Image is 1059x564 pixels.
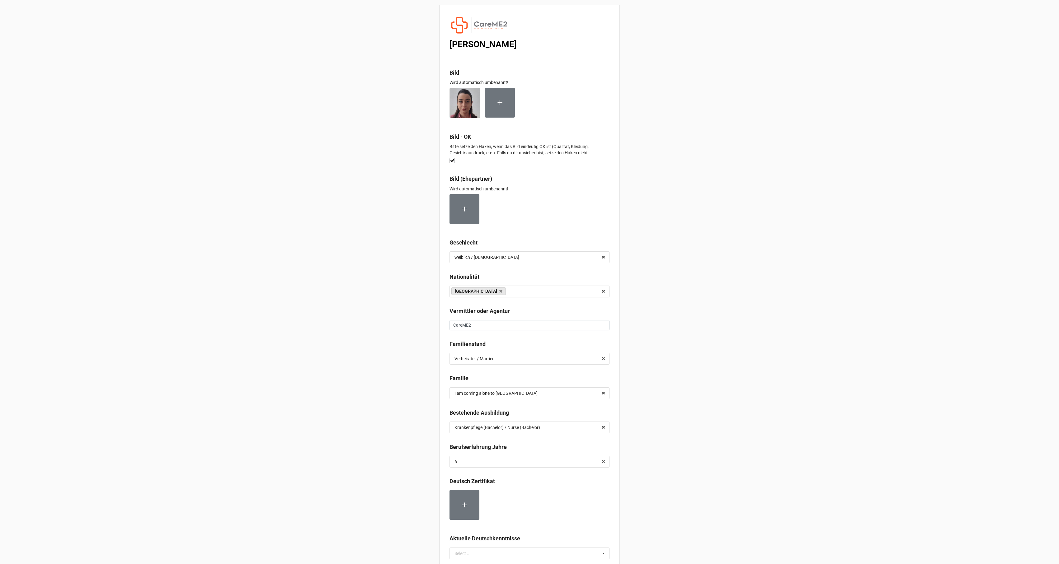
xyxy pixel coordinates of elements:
div: weiblich / [DEMOGRAPHIC_DATA] [454,255,519,259]
img: yUgFg5clNs%2FColor%20logo%20-%20no%20background.png [449,15,512,35]
label: Bild - OK [449,133,471,141]
label: Geschlecht [449,238,478,247]
div: Bild - Elaheh Ahmadi.jpg [449,88,485,123]
label: Deutsch Zertifikat [449,477,495,486]
a: [GEOGRAPHIC_DATA] [451,287,506,295]
label: Berufserfahrung Jahre [449,443,507,451]
div: I am coming alone to [GEOGRAPHIC_DATA] [454,391,538,395]
p: Wird automatisch umbenannt! [449,79,610,86]
label: Bestehende Ausbildung [449,408,509,417]
label: Nationalität [449,273,479,281]
label: Familie [449,374,468,383]
label: Familienstand [449,340,486,348]
p: Wird automatisch umbenannt! [449,186,610,192]
label: Bild [449,68,459,77]
label: Aktuelle Deutschkenntnisse [449,534,520,543]
div: Select ... [454,551,471,556]
p: Bitte setze den Haken, wenn das Bild eindeutig OK ist (Qualität, Kleidung, Gesichtsausdruck, etc.... [449,143,610,156]
label: Vermittler oder Agentur [449,307,510,315]
b: [PERSON_NAME] [449,39,517,49]
div: 6 [454,459,457,464]
div: Verheiratet / Married [454,357,495,361]
label: Bild (Ehepartner) [449,175,492,183]
div: Krankenpflege (Bachelor) / Nurse (Bachelor) [454,425,540,430]
img: EQ31hqBpZem3AZN7nOlchLIBioNGmRRxw98Dp7CMjXE [450,88,480,118]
